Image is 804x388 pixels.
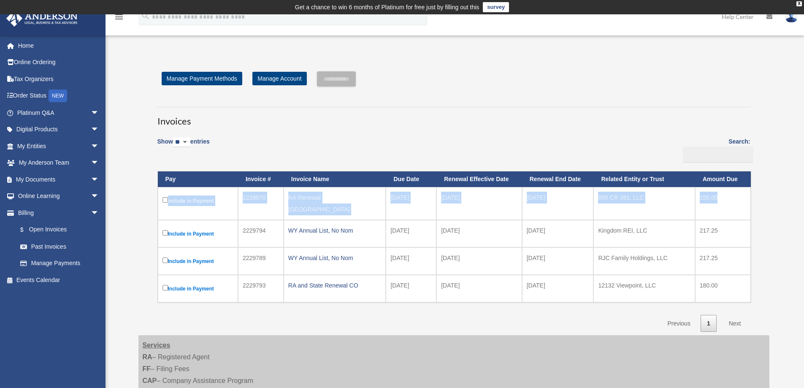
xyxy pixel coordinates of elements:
[386,171,436,187] th: Due Date: activate to sort column ascending
[386,275,436,302] td: [DATE]
[593,275,695,302] td: 12132 Viewpoint, LLC
[6,155,112,171] a: My Anderson Teamarrow_drop_down
[436,275,522,302] td: [DATE]
[141,11,150,21] i: search
[91,155,108,172] span: arrow_drop_down
[436,220,522,247] td: [DATE]
[386,247,436,275] td: [DATE]
[162,256,233,266] label: Include in Payment
[6,87,112,105] a: Order StatusNEW
[143,342,171,349] strong: Services
[143,353,152,361] strong: RA
[6,54,112,71] a: Online Ordering
[91,188,108,205] span: arrow_drop_down
[6,188,112,205] a: Online Learningarrow_drop_down
[162,285,168,290] input: Include in Payment
[6,121,112,138] a: Digital Productsarrow_drop_down
[785,11,798,23] img: User Pic
[288,192,382,215] div: RA Renewal [GEOGRAPHIC_DATA]
[386,220,436,247] td: [DATE]
[6,71,112,87] a: Tax Organizers
[386,187,436,220] td: [DATE]
[284,171,386,187] th: Invoice Name: activate to sort column ascending
[593,247,695,275] td: RJC Family Holdings, LLC
[162,197,168,203] input: Include in Payment
[12,255,108,272] a: Manage Payments
[143,365,151,372] strong: FF
[680,136,750,163] label: Search:
[6,271,112,288] a: Events Calendar
[593,187,695,220] td: 895 CR 381, LLC
[238,247,284,275] td: 2229789
[695,220,751,247] td: 217.25
[295,2,479,12] div: Get a chance to win 6 months of Platinum for free just by filling out this
[162,228,233,239] label: Include in Payment
[522,275,594,302] td: [DATE]
[796,1,802,6] div: close
[436,187,522,220] td: [DATE]
[436,247,522,275] td: [DATE]
[162,195,233,206] label: Include in Payment
[91,171,108,188] span: arrow_drop_down
[288,279,382,291] div: RA and State Renewal CO
[288,252,382,264] div: WY Annual List, No Nom
[158,171,238,187] th: Pay: activate to sort column descending
[288,225,382,236] div: WY Annual List, No Nom
[436,171,522,187] th: Renewal Effective Date: activate to sort column ascending
[238,171,284,187] th: Invoice #: activate to sort column ascending
[162,258,168,263] input: Include in Payment
[238,220,284,247] td: 2229794
[6,138,112,155] a: My Entitiesarrow_drop_down
[723,315,747,332] a: Next
[25,225,29,235] span: $
[157,136,210,156] label: Show entries
[701,315,717,332] a: 1
[162,230,168,236] input: Include in Payment
[91,138,108,155] span: arrow_drop_down
[252,72,306,85] a: Manage Account
[4,10,80,27] img: Anderson Advisors Platinum Portal
[91,104,108,122] span: arrow_drop_down
[522,220,594,247] td: [DATE]
[238,275,284,302] td: 2229793
[522,171,594,187] th: Renewal End Date: activate to sort column ascending
[114,15,124,22] a: menu
[12,238,108,255] a: Past Invoices
[91,204,108,222] span: arrow_drop_down
[483,2,509,12] a: survey
[593,220,695,247] td: Kingdom REI, LLC
[157,107,750,128] h3: Invoices
[695,275,751,302] td: 180.00
[6,37,112,54] a: Home
[695,171,751,187] th: Amount Due: activate to sort column ascending
[12,221,103,239] a: $Open Invoices
[683,147,753,163] input: Search:
[114,12,124,22] i: menu
[593,171,695,187] th: Related Entity or Trust: activate to sort column ascending
[6,171,112,188] a: My Documentsarrow_drop_down
[695,247,751,275] td: 217.25
[661,315,696,332] a: Previous
[6,204,108,221] a: Billingarrow_drop_down
[162,283,233,294] label: Include in Payment
[162,72,242,85] a: Manage Payment Methods
[173,138,190,147] select: Showentries
[695,187,751,220] td: 155.00
[522,187,594,220] td: [DATE]
[6,104,112,121] a: Platinum Q&Aarrow_drop_down
[238,187,284,220] td: 2229670
[143,377,157,384] strong: CAP
[91,121,108,138] span: arrow_drop_down
[522,247,594,275] td: [DATE]
[49,90,67,102] div: NEW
